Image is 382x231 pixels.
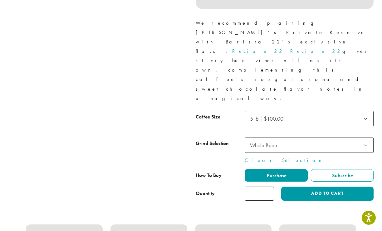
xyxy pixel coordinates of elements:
[196,113,245,122] label: Coffee Size
[232,48,284,54] a: Recipe 22
[196,139,245,148] label: Grind Selection
[290,48,342,54] a: Recipe 22
[196,172,222,178] span: How To Buy
[281,187,374,201] button: Add to cart
[245,157,374,164] a: Clear Selection
[247,113,290,125] span: 5 lb | $100.00
[245,187,274,201] input: Product quantity
[331,172,353,179] span: Subscribe
[266,172,286,179] span: Purchase
[250,115,283,122] span: 5 lb | $100.00
[245,111,374,126] span: 5 lb | $100.00
[250,142,277,149] span: Whole Bean
[196,190,215,197] div: Quantity
[196,18,374,103] p: We recommend pairing [PERSON_NAME]’s Private Reserve with Barista 22’s exclusive flavor, . gives ...
[247,139,283,151] span: Whole Bean
[245,138,374,153] span: Whole Bean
